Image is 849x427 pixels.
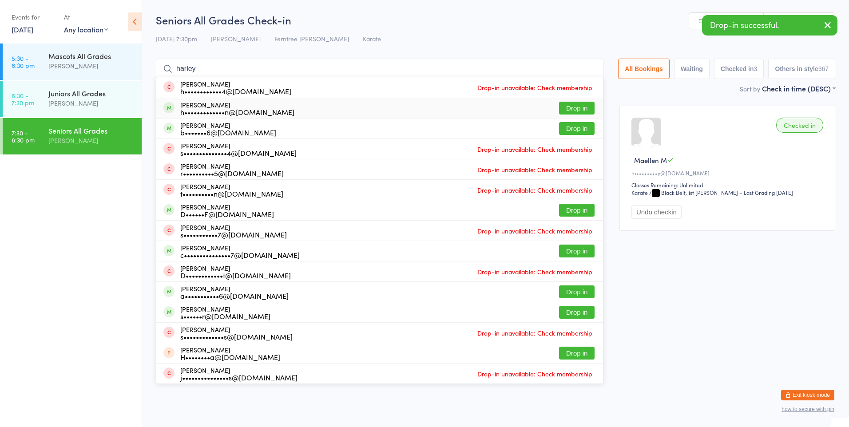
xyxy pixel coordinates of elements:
[180,80,291,95] div: [PERSON_NAME]
[180,142,297,156] div: [PERSON_NAME]
[180,87,291,95] div: h••••••••••••4@[DOMAIN_NAME]
[618,59,670,79] button: All Bookings
[818,65,829,72] div: 367
[180,183,283,197] div: [PERSON_NAME]
[475,183,595,197] span: Drop-in unavailable: Check membership
[631,189,648,196] div: Karate
[768,59,835,79] button: Others in style367
[180,374,298,381] div: j•••••••••••••••s@[DOMAIN_NAME]
[475,81,595,94] span: Drop-in unavailable: Check membership
[48,135,134,146] div: [PERSON_NAME]
[180,305,270,320] div: [PERSON_NAME]
[754,65,758,72] div: 3
[782,406,834,412] button: how to secure with pin
[180,129,276,136] div: b•••••••6@[DOMAIN_NAME]
[180,292,289,299] div: a•••••••••••6@[DOMAIN_NAME]
[48,88,134,98] div: Juniors All Grades
[180,244,300,258] div: [PERSON_NAME]
[180,203,274,217] div: [PERSON_NAME]
[180,162,284,177] div: [PERSON_NAME]
[634,155,667,165] span: Maellen M
[180,231,287,238] div: s•••••••••••7@[DOMAIN_NAME]
[64,24,108,34] div: Any location
[180,312,270,320] div: s••••••r@[DOMAIN_NAME]
[12,10,55,24] div: Events for
[48,51,134,61] div: Mascots All Grades
[714,59,764,79] button: Checked in3
[64,10,108,24] div: At
[12,92,34,106] time: 6:30 - 7:30 pm
[180,210,274,217] div: D••••••F@[DOMAIN_NAME]
[559,347,595,360] button: Drop in
[3,43,142,80] a: 5:30 -6:30 pmMascots All Grades[PERSON_NAME]
[740,84,760,93] label: Sort by
[180,224,287,238] div: [PERSON_NAME]
[12,24,33,34] a: [DATE]
[180,285,289,299] div: [PERSON_NAME]
[781,390,834,400] button: Exit kiosk mode
[180,326,293,340] div: [PERSON_NAME]
[180,149,297,156] div: s••••••••••••••4@[DOMAIN_NAME]
[674,59,710,79] button: Waiting
[762,83,835,93] div: Check in time (DESC)
[180,108,294,115] div: h•••••••••••••n@[DOMAIN_NAME]
[475,224,595,237] span: Drop-in unavailable: Check membership
[559,102,595,115] button: Drop in
[12,129,35,143] time: 7:30 - 8:30 pm
[3,118,142,154] a: 7:30 -8:30 pmSeniors All Grades[PERSON_NAME]
[12,55,35,69] time: 5:30 - 6:30 pm
[180,367,298,381] div: [PERSON_NAME]
[156,59,603,79] input: Search
[180,190,283,197] div: t••••••••••n@[DOMAIN_NAME]
[559,204,595,217] button: Drop in
[180,346,280,360] div: [PERSON_NAME]
[48,98,134,108] div: [PERSON_NAME]
[631,205,682,219] button: Undo checkin
[156,34,197,43] span: [DATE] 7:30pm
[475,265,595,278] span: Drop-in unavailable: Check membership
[559,306,595,319] button: Drop in
[274,34,349,43] span: Ferntree [PERSON_NAME]
[363,34,381,43] span: Karate
[156,12,835,27] h2: Seniors All Grades Check-in
[702,15,837,36] div: Drop-in successful.
[3,81,142,117] a: 6:30 -7:30 pmJuniors All Grades[PERSON_NAME]
[48,61,134,71] div: [PERSON_NAME]
[180,122,276,136] div: [PERSON_NAME]
[559,122,595,135] button: Drop in
[631,169,826,177] div: m••••••••y@[DOMAIN_NAME]
[475,367,595,380] span: Drop-in unavailable: Check membership
[776,118,823,133] div: Checked in
[180,170,284,177] div: r••••••••••5@[DOMAIN_NAME]
[559,245,595,257] button: Drop in
[559,285,595,298] button: Drop in
[475,142,595,156] span: Drop-in unavailable: Check membership
[180,353,280,360] div: H••••••••a@[DOMAIN_NAME]
[631,181,826,189] div: Classes Remaining: Unlimited
[475,163,595,176] span: Drop-in unavailable: Check membership
[180,333,293,340] div: s•••••••••••••s@[DOMAIN_NAME]
[180,101,294,115] div: [PERSON_NAME]
[180,251,300,258] div: c•••••••••••••••7@[DOMAIN_NAME]
[180,265,291,279] div: [PERSON_NAME]
[649,189,793,196] span: / Black Belt, 1st [PERSON_NAME] – Last Grading [DATE]
[211,34,261,43] span: [PERSON_NAME]
[180,272,291,279] div: D••••••••••••t@[DOMAIN_NAME]
[48,126,134,135] div: Seniors All Grades
[475,326,595,340] span: Drop-in unavailable: Check membership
